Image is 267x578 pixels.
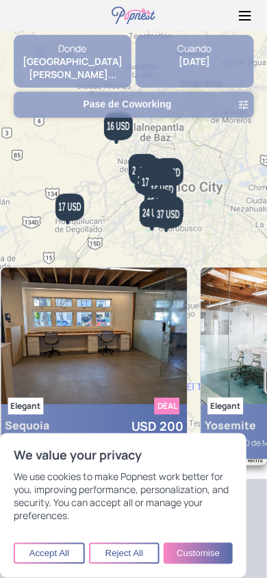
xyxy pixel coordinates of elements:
strong: USD 200 [131,418,183,435]
div: Cuando [136,42,254,55]
strong: Elegant [10,401,40,412]
button: Pase de Coworking [14,92,254,118]
strong: [DATE] [179,55,210,68]
strong: We value your privacy [14,447,142,464]
img: Workstation West Berkeley [1,268,188,405]
strong: DEAL [157,401,177,412]
strong: [GEOGRAPHIC_DATA][PERSON_NAME]... [23,55,123,81]
button: Accept All [14,543,85,564]
strong: Pase de Coworking [83,99,171,110]
strong: Elegant [211,401,241,412]
div: We use cookies to make Popnest work better for you, improving performance, personalization, and s... [14,470,233,523]
div: Sequoia [5,418,49,433]
button: Reject All [89,543,160,564]
div: Yosemite [205,418,257,433]
div: Donde [14,42,132,55]
button: Customise [164,543,233,564]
